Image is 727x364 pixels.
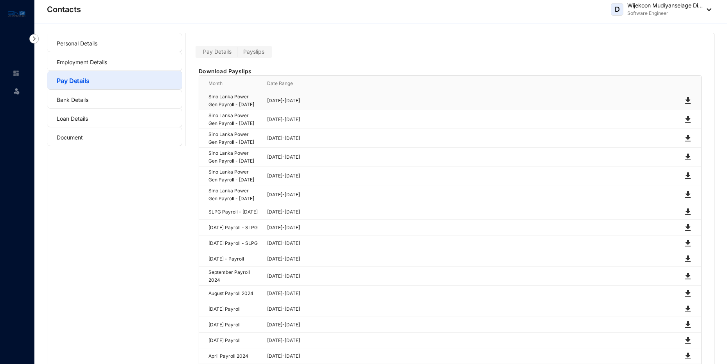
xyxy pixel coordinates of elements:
p: [DATE] - [DATE] [267,134,674,142]
p: SLPG Payroll - [DATE] [208,208,258,216]
p: Sino Lanka Power Gen Payroll - [DATE] [208,149,258,165]
img: download-black.71b825375326cd126c6e7206129a6cc1.svg [683,254,693,264]
p: [DATE] - [DATE] [267,321,674,329]
p: [DATE] - [DATE] [267,97,674,105]
p: [DATE] - [DATE] [267,255,674,263]
p: [DATE] - [DATE] [267,352,674,360]
p: [DATE] Payroll [208,321,258,329]
a: Personal Details [57,40,97,47]
img: download-black.71b825375326cd126c6e7206129a6cc1.svg [683,239,693,248]
p: [DATE] - [DATE] [267,153,674,161]
p: [DATE] - Payroll [208,255,258,263]
p: Sino Lanka Power Gen Payroll - [DATE] [208,112,258,127]
th: Date Range [258,76,674,91]
img: download-black.71b825375326cd126c6e7206129a6cc1.svg [683,223,693,232]
a: Bank Details [57,96,88,103]
p: September Payroll 2024 [208,268,258,284]
p: Contacts [47,4,81,15]
p: [DATE] - [DATE] [267,239,674,247]
img: download-black.71b825375326cd126c6e7206129a6cc1.svg [683,134,693,143]
p: Sino Lanka Power Gen Payroll - [DATE] [208,168,258,184]
th: Month [199,76,258,91]
a: Document [57,134,83,141]
img: download-black.71b825375326cd126c6e7206129a6cc1.svg [683,207,693,217]
p: [DATE] - [DATE] [267,290,674,297]
p: [DATE] - [DATE] [267,116,674,123]
p: [DATE] - [DATE] [267,208,674,216]
img: download-black.71b825375326cd126c6e7206129a6cc1.svg [683,351,693,361]
a: Pay Details [57,77,90,85]
span: D [615,6,620,13]
p: [DATE] - [DATE] [267,305,674,313]
p: April Payroll 2024 [208,352,258,360]
img: download-black.71b825375326cd126c6e7206129a6cc1.svg [683,289,693,298]
p: [DATE] - [DATE] [267,191,674,199]
p: Download Payslips [199,67,702,75]
p: [DATE] Payroll - SLPG [208,224,258,232]
img: download-black.71b825375326cd126c6e7206129a6cc1.svg [683,304,693,314]
img: home-unselected.a29eae3204392db15eaf.svg [13,70,20,77]
p: Sino Lanka Power Gen Payroll - [DATE] [208,130,258,146]
img: download-black.71b825375326cd126c6e7206129a6cc1.svg [683,152,693,162]
img: download-black.71b825375326cd126c6e7206129a6cc1.svg [683,171,693,181]
img: download-black.71b825375326cd126c6e7206129a6cc1.svg [683,96,693,105]
img: dropdown-black.8e83cc76930a90b1a4fdb6d089b7bf3a.svg [703,8,711,11]
p: Sino Lanka Power Gen Payroll - [DATE] [208,187,258,203]
img: leave-unselected.2934df6273408c3f84d9.svg [13,87,20,95]
p: [DATE] - [DATE] [267,337,674,344]
img: download-black.71b825375326cd126c6e7206129a6cc1.svg [683,336,693,345]
p: Wijekoon Mudiyanselage Di... [627,2,703,9]
span: Payslips [243,48,264,55]
p: [DATE] - [DATE] [267,272,674,280]
img: nav-icon-right.af6afadce00d159da59955279c43614e.svg [29,34,39,43]
a: Loan Details [57,115,88,122]
li: Home [6,65,25,81]
p: [DATE] Payroll [208,337,258,344]
p: Software Engineer [627,9,703,17]
img: download-black.71b825375326cd126c6e7206129a6cc1.svg [683,190,693,199]
a: Employment Details [57,59,107,65]
img: logo [8,9,25,18]
p: [DATE] - [DATE] [267,172,674,180]
p: Sino Lanka Power Gen Payroll - [DATE] [208,93,258,109]
img: download-black.71b825375326cd126c6e7206129a6cc1.svg [683,115,693,124]
p: [DATE] Payroll [208,305,258,313]
p: [DATE] - [DATE] [267,224,674,232]
img: download-black.71b825375326cd126c6e7206129a6cc1.svg [683,272,693,281]
p: [DATE] Payroll - SLPG [208,239,258,247]
span: Pay Details [203,48,232,55]
img: download-black.71b825375326cd126c6e7206129a6cc1.svg [683,320,693,330]
p: August Payroll 2024 [208,290,258,297]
